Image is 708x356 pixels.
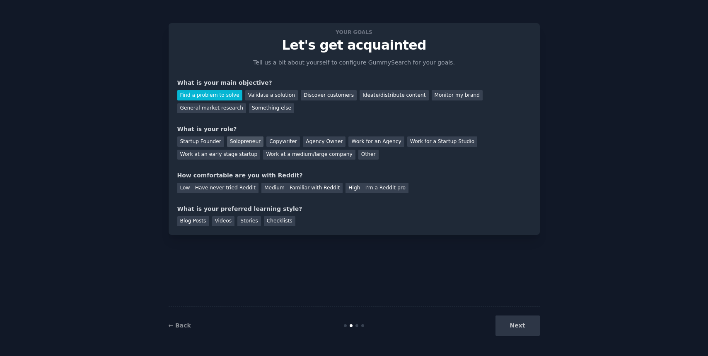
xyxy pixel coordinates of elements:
[177,79,531,87] div: What is your main objective?
[263,150,355,160] div: Work at a medium/large company
[177,90,242,100] div: Find a problem to solve
[169,322,191,329] a: ← Back
[177,183,259,193] div: Low - Have never tried Reddit
[177,171,531,180] div: How comfortable are you with Reddit?
[177,136,224,147] div: Startup Founder
[177,125,531,134] div: What is your role?
[212,216,235,227] div: Videos
[177,150,261,160] div: Work at an early stage startup
[261,183,343,193] div: Medium - Familiar with Reddit
[227,136,263,147] div: Solopreneur
[360,90,428,100] div: Ideate/distribute content
[303,136,346,147] div: Agency Owner
[348,136,404,147] div: Work for an Agency
[177,205,531,213] div: What is your preferred learning style?
[407,136,477,147] div: Work for a Startup Studio
[177,103,246,114] div: General market research
[177,38,531,53] p: Let's get acquainted
[358,150,379,160] div: Other
[249,103,294,114] div: Something else
[177,216,209,227] div: Blog Posts
[264,216,295,227] div: Checklists
[250,58,459,67] p: Tell us a bit about yourself to configure GummySearch for your goals.
[245,90,298,100] div: Validate a solution
[346,183,408,193] div: High - I'm a Reddit pro
[301,90,357,100] div: Discover customers
[266,136,300,147] div: Copywriter
[237,216,261,227] div: Stories
[334,28,374,36] span: Your goals
[432,90,483,100] div: Monitor my brand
